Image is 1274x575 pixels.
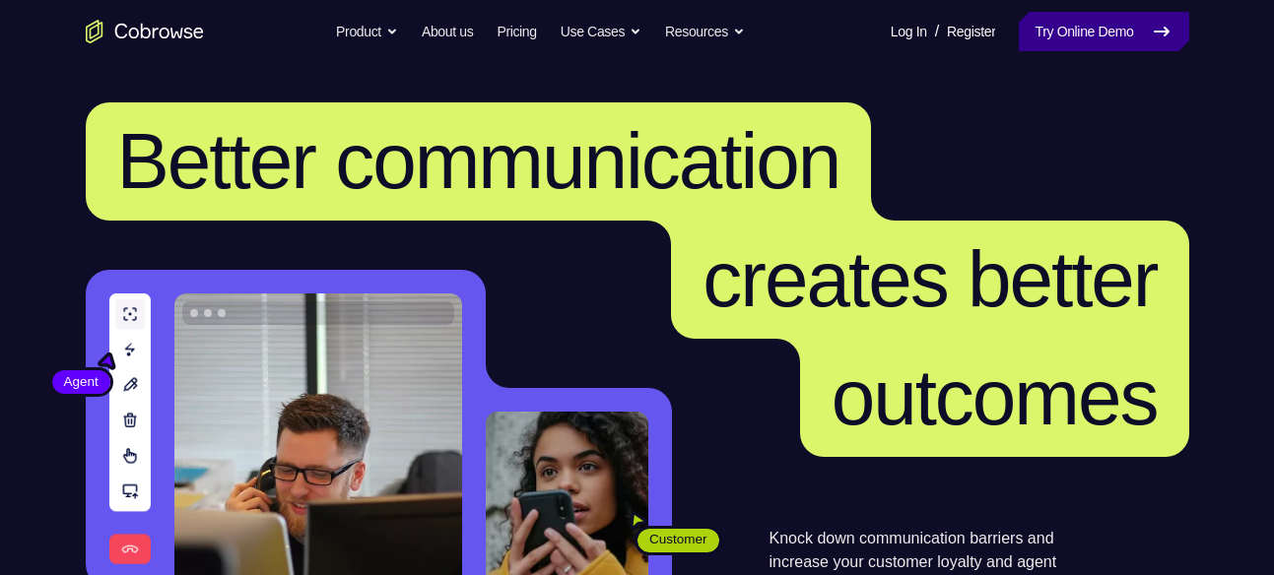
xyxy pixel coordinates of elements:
a: Try Online Demo [1019,12,1188,51]
a: About us [422,12,473,51]
span: creates better [703,235,1157,323]
button: Product [336,12,398,51]
a: Register [947,12,995,51]
a: Go to the home page [86,20,204,43]
span: / [935,20,939,43]
span: Better communication [117,117,840,205]
a: Log In [891,12,927,51]
button: Use Cases [561,12,641,51]
a: Pricing [497,12,536,51]
button: Resources [665,12,745,51]
span: outcomes [832,353,1158,441]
